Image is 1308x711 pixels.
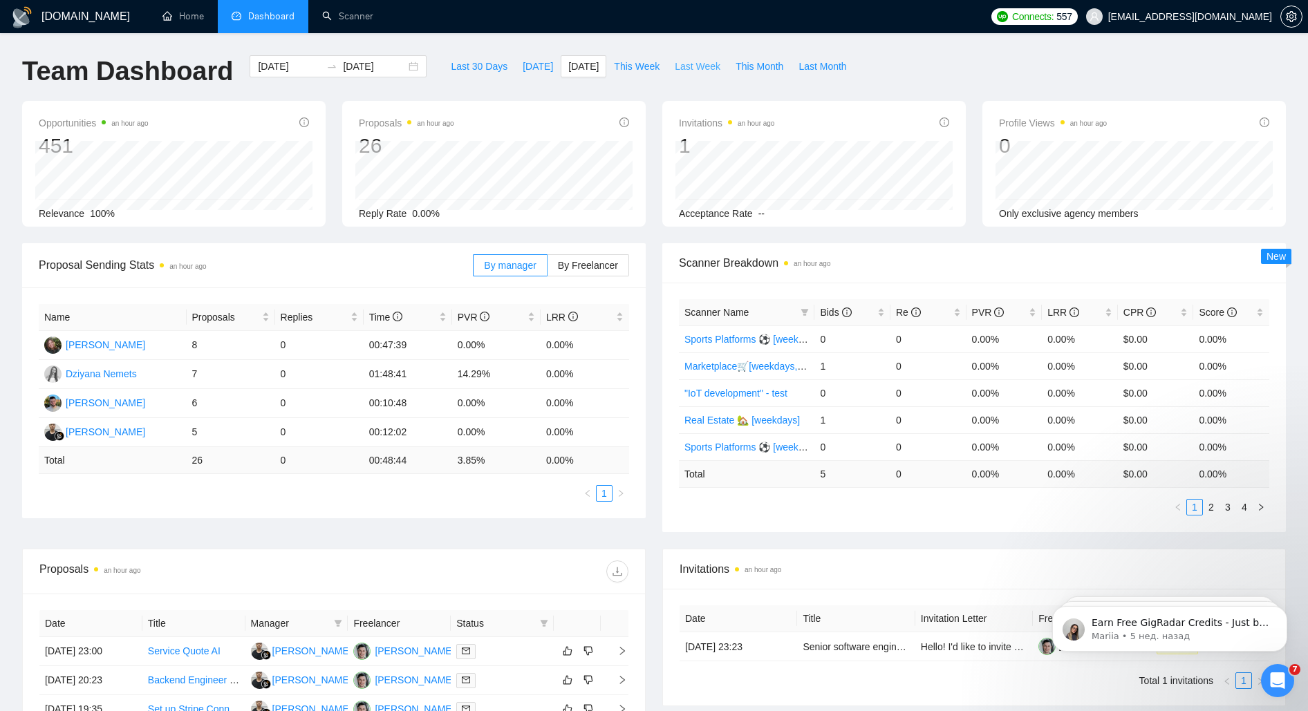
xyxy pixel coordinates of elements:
td: 14.29% [452,360,541,389]
li: 4 [1236,499,1253,515]
span: info-circle [568,312,578,321]
span: info-circle [299,117,309,127]
th: Proposals [187,304,275,331]
td: 0.00% [1193,325,1269,352]
span: right [1257,503,1265,511]
span: Only exclusive agency members [999,208,1139,219]
a: "IoT development" - test [684,388,787,399]
a: Sports Platforms ⚽️ [weekdays] [684,442,821,453]
td: 0 [890,406,966,433]
td: 01:48:41 [364,360,452,389]
td: 0 [890,352,966,379]
td: 0.00 % [966,460,1043,487]
button: Last 30 Days [443,55,515,77]
img: upwork-logo.png [997,11,1008,22]
a: Marketplace🛒[weekdays, full description] [684,361,865,372]
td: 0 [890,325,966,352]
td: $0.00 [1118,325,1194,352]
td: 0 [890,460,966,487]
td: $0.00 [1118,352,1194,379]
div: [PERSON_NAME] [375,672,454,688]
span: By manager [484,260,536,271]
td: 5 [187,418,275,447]
span: Time [369,312,402,323]
span: Relevance [39,208,84,219]
button: This Week [606,55,667,77]
td: 0 [275,447,364,474]
img: gigradar-bm.png [55,431,64,441]
li: Next Page [613,485,629,502]
a: Real Estate 🏡 [weekdays] [684,415,800,426]
span: Earn Free GigRadar Credits - Just by Sharing Your Story! 💬 Want more credits for sending proposal... [60,40,239,381]
div: 26 [359,133,454,159]
td: 0.00% [452,389,541,418]
a: Backend Engineer for WhatsApp Business API MVP [148,674,372,685]
td: 0.00 % [1193,460,1269,487]
td: 8 [187,331,275,360]
div: [PERSON_NAME] [272,672,352,688]
img: FG [44,424,62,441]
button: left [1219,672,1235,689]
li: 1 [1186,499,1203,515]
button: like [559,672,576,688]
span: Last 30 Days [451,59,507,74]
span: mail [462,647,470,655]
td: 0.00% [966,379,1043,406]
span: Score [1199,307,1236,318]
td: 6 [187,389,275,418]
button: Last Month [791,55,854,77]
td: 1 [814,406,890,433]
td: 0 [275,331,364,360]
td: [DATE] 20:23 [39,666,142,695]
td: 0.00% [452,331,541,360]
span: Proposals [192,310,259,325]
span: 100% [90,208,115,219]
td: Total [39,447,187,474]
span: Invitations [679,115,774,131]
button: [DATE] [515,55,561,77]
img: YN [353,643,371,660]
div: [PERSON_NAME] [66,424,145,439]
span: Manager [251,616,329,631]
span: Status [456,616,534,631]
span: Scanner Name [684,307,749,318]
li: 2 [1203,499,1220,515]
li: Previous Page [1170,499,1186,515]
a: setting [1280,11,1302,22]
button: Last Week [667,55,728,77]
a: Sports Platforms ⚽️ [weekend] [684,334,817,345]
span: filter [331,613,345,634]
div: [PERSON_NAME] [375,643,454,658]
td: 0 [275,418,364,447]
button: right [1253,499,1269,515]
a: 1 [597,486,612,501]
a: YN[PERSON_NAME] [353,645,454,656]
span: to [326,61,337,72]
span: Proposal Sending Stats [39,256,473,274]
span: filter [540,619,548,627]
td: 0.00 % [541,447,629,474]
td: 0.00% [1193,406,1269,433]
a: 2 [1204,500,1219,515]
span: info-circle [842,307,852,317]
span: filter [537,613,551,634]
span: LRR [546,312,578,323]
span: -- [758,208,765,219]
time: an hour ago [111,120,148,127]
button: like [559,643,576,659]
span: dislike [583,645,593,656]
td: 0.00% [1042,379,1118,406]
div: Dziyana Nemets [66,366,137,381]
li: Previous Page [1219,672,1235,689]
th: Date [39,610,142,637]
td: [DATE] 23:00 [39,637,142,666]
td: 0.00% [966,352,1043,379]
iframe: Intercom notifications сообщение [1031,577,1308,674]
span: dashboard [232,11,241,21]
td: 5 [814,460,890,487]
td: 0 [814,433,890,460]
button: dislike [580,643,597,659]
td: [DATE] 23:23 [680,632,797,661]
span: This Month [736,59,783,74]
